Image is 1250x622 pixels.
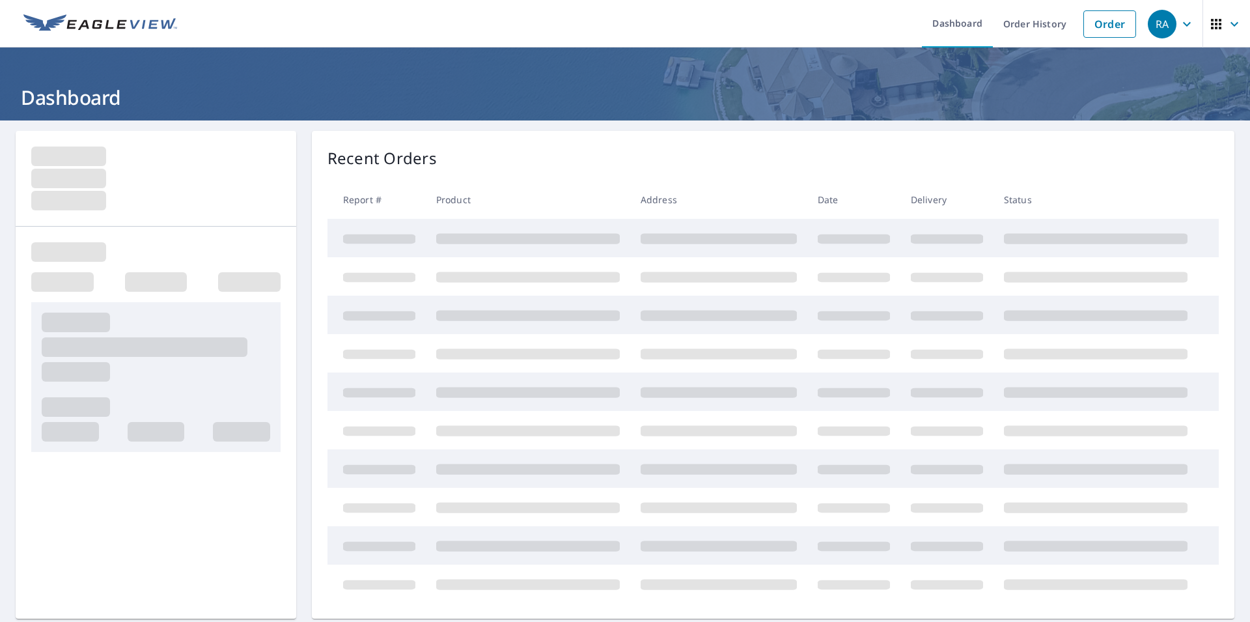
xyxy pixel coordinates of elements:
th: Date [807,180,900,219]
a: Order [1083,10,1136,38]
th: Status [993,180,1198,219]
p: Recent Orders [327,147,437,170]
th: Product [426,180,630,219]
th: Delivery [900,180,993,219]
th: Report # [327,180,426,219]
th: Address [630,180,807,219]
div: RA [1148,10,1176,38]
img: EV Logo [23,14,177,34]
h1: Dashboard [16,84,1234,111]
